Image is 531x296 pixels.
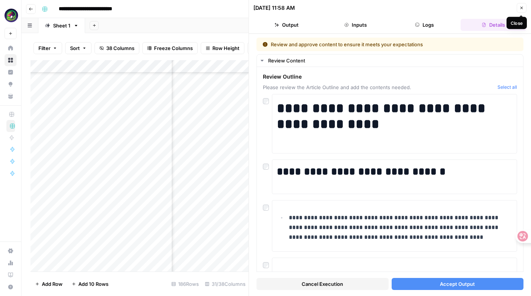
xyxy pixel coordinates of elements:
[392,278,524,290] button: Accept Output
[34,42,62,54] button: Filter
[5,257,17,269] a: Usage
[38,18,85,33] a: Sheet 1
[31,278,67,290] button: Add Row
[212,44,240,52] span: Row Height
[42,280,63,288] span: Add Row
[70,44,80,52] span: Sort
[256,278,389,290] button: Cancel Execution
[5,90,17,102] a: Your Data
[268,57,519,64] div: Review Content
[38,44,50,52] span: Filter
[253,4,295,12] div: [DATE] 11:58 AM
[440,280,475,288] span: Accept Output
[302,280,343,288] span: Cancel Execution
[154,44,193,52] span: Freeze Columns
[202,278,249,290] div: 31/38 Columns
[5,245,17,257] a: Settings
[5,42,17,54] a: Home
[5,281,17,293] button: Help + Support
[5,9,18,22] img: Meshy Logo
[253,19,319,31] button: Output
[168,278,202,290] div: 186 Rows
[497,83,517,91] button: Select all
[67,278,113,290] button: Add 10 Rows
[106,44,134,52] span: 38 Columns
[262,41,470,48] div: Review and approve content to ensure it meets your expectations
[65,42,92,54] button: Sort
[5,269,17,281] a: Learning Hub
[142,42,198,54] button: Freeze Columns
[5,66,17,78] a: Insights
[5,78,17,90] a: Opportunities
[257,55,523,67] button: Review Content
[53,22,70,29] div: Sheet 1
[201,42,244,54] button: Row Height
[5,54,17,66] a: Browse
[461,19,526,31] button: Details
[95,42,139,54] button: 38 Columns
[78,280,108,288] span: Add 10 Rows
[263,73,494,80] span: Review Outline
[511,20,523,26] div: Close
[322,19,388,31] button: Inputs
[263,83,494,91] span: Please review the Article Outline and add the contents needed.
[5,6,17,25] button: Workspace: Meshy
[392,19,458,31] button: Logs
